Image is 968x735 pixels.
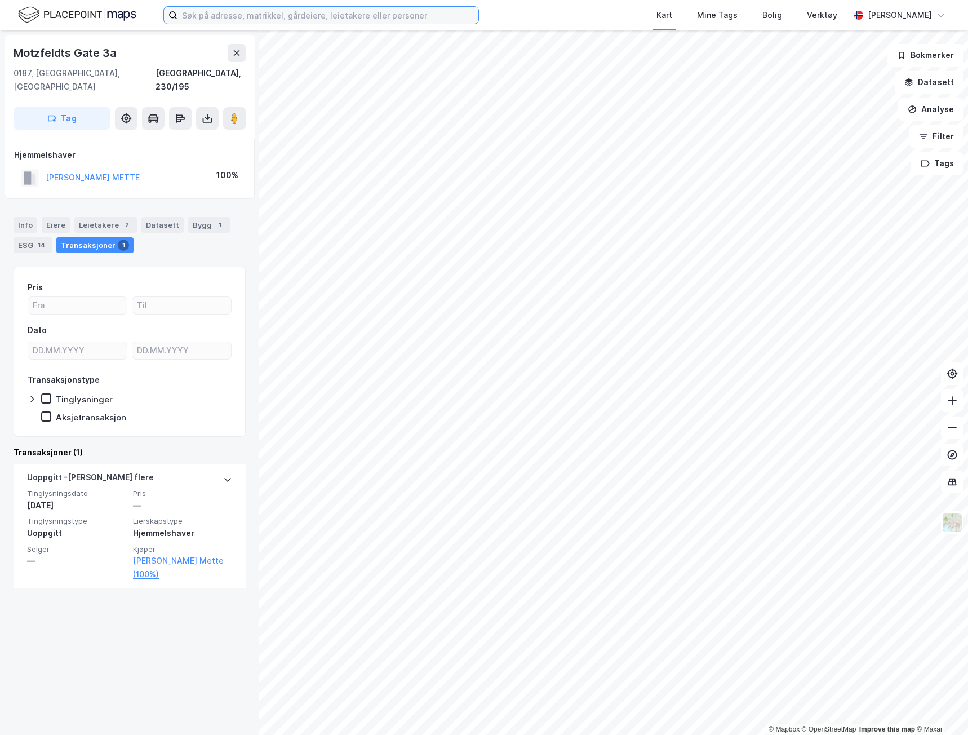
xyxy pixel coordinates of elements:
div: Transaksjoner [56,237,134,253]
div: Datasett [141,217,184,233]
div: Tinglysninger [56,394,113,405]
div: Pris [28,281,43,294]
button: Datasett [895,71,963,94]
input: Fra [28,297,127,314]
div: Info [14,217,37,233]
button: Analyse [898,98,963,121]
div: 1 [214,219,225,231]
span: Selger [27,544,126,554]
button: Filter [909,125,963,148]
div: ESG [14,237,52,253]
div: Dato [28,324,47,337]
div: Leietakere [74,217,137,233]
div: Uoppgitt - [PERSON_NAME] flere [27,471,154,489]
span: Pris [133,489,232,498]
button: Bokmerker [887,44,963,67]
div: Motzfeldts Gate 3a [14,44,118,62]
input: DD.MM.YYYY [28,342,127,359]
div: 14 [35,240,47,251]
div: — [133,499,232,512]
span: Kjøper [133,544,232,554]
div: [DATE] [27,499,126,512]
div: Hjemmelshaver [14,148,245,162]
img: logo.f888ab2527a4732fd821a326f86c7f29.svg [18,5,136,25]
div: Hjemmelshaver [133,526,232,540]
div: Bolig [762,8,782,22]
div: Mine Tags [697,8,738,22]
div: Kart [656,8,672,22]
div: Uoppgitt [27,526,126,540]
div: 2 [121,219,132,231]
div: Transaksjonstype [28,373,100,387]
iframe: Chat Widget [912,681,968,735]
div: 1 [118,240,129,251]
span: Tinglysningstype [27,516,126,526]
div: Transaksjoner (1) [14,446,246,459]
span: Eierskapstype [133,516,232,526]
button: Tags [911,152,963,175]
div: 0187, [GEOGRAPHIC_DATA], [GEOGRAPHIC_DATA] [14,67,156,94]
div: Aksjetransaksjon [56,412,126,423]
div: [PERSON_NAME] [868,8,932,22]
div: Eiere [42,217,70,233]
img: Z [942,512,963,533]
div: Kontrollprogram for chat [912,681,968,735]
a: OpenStreetMap [802,725,856,733]
input: Til [132,297,231,314]
a: [PERSON_NAME] Mette (100%) [133,554,232,581]
span: Tinglysningsdato [27,489,126,498]
div: — [27,554,126,568]
a: Mapbox [769,725,800,733]
div: [GEOGRAPHIC_DATA], 230/195 [156,67,246,94]
a: Improve this map [859,725,915,733]
button: Tag [14,107,110,130]
div: Bygg [188,217,230,233]
div: 100% [216,169,238,182]
div: Verktøy [807,8,837,22]
input: Søk på adresse, matrikkel, gårdeiere, leietakere eller personer [177,7,478,24]
input: DD.MM.YYYY [132,342,231,359]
